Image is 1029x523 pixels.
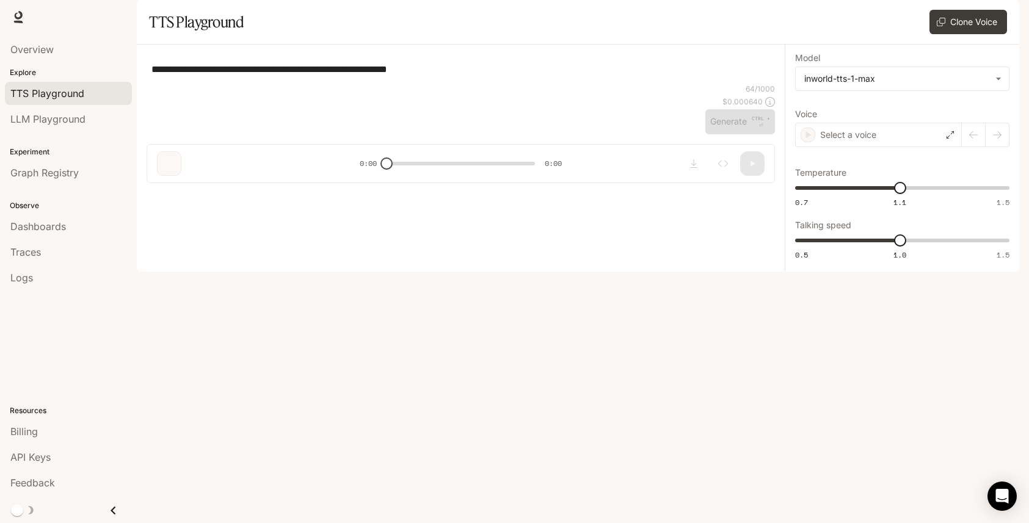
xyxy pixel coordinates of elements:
[795,54,820,62] p: Model
[795,110,817,118] p: Voice
[795,197,808,207] span: 0.7
[929,10,1007,34] button: Clone Voice
[893,250,906,260] span: 1.0
[893,197,906,207] span: 1.1
[746,84,775,94] p: 64 / 1000
[987,482,1017,511] div: Open Intercom Messenger
[796,67,1009,90] div: inworld-tts-1-max
[722,96,763,107] p: $ 0.000640
[820,129,876,141] p: Select a voice
[795,168,846,177] p: Temperature
[795,221,851,229] p: Talking speed
[149,10,244,34] h1: TTS Playground
[997,197,1009,207] span: 1.5
[997,250,1009,260] span: 1.5
[804,73,989,85] div: inworld-tts-1-max
[795,250,808,260] span: 0.5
